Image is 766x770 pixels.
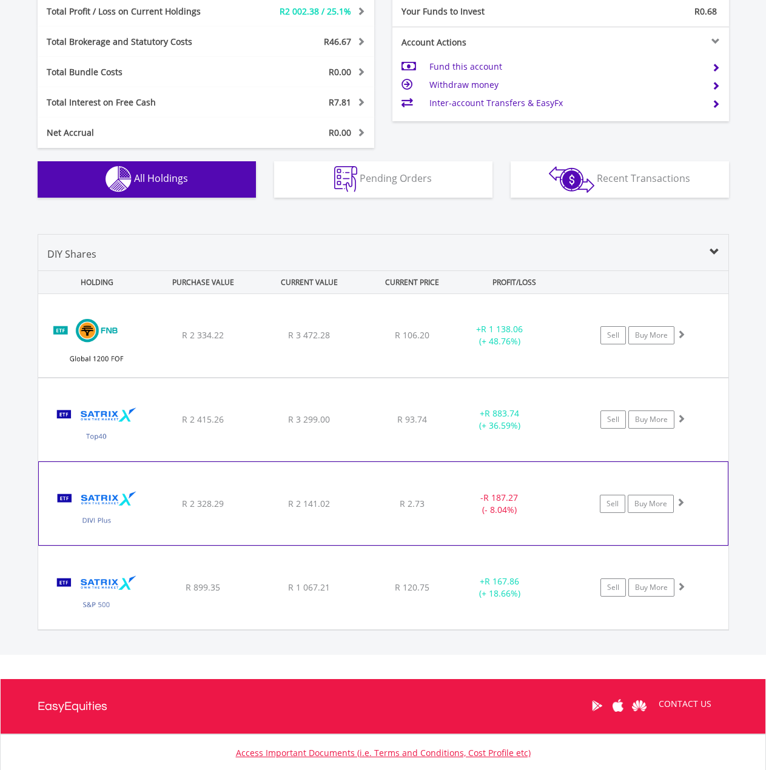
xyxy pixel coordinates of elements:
[483,492,518,503] span: R 187.27
[44,309,149,374] img: TFSA.FNBEQF.png
[600,495,625,513] a: Sell
[360,172,432,185] span: Pending Orders
[600,326,626,344] a: Sell
[600,410,626,429] a: Sell
[258,271,361,293] div: CURRENT VALUE
[38,5,234,18] div: Total Profit / Loss on Current Holdings
[39,271,149,293] div: HOLDING
[38,127,234,139] div: Net Accrual
[511,161,729,198] button: Recent Transactions
[236,747,531,758] a: Access Important Documents (i.e. Terms and Conditions, Cost Profile etc)
[429,76,702,94] td: Withdraw money
[334,166,357,192] img: pending_instructions-wht.png
[395,581,429,593] span: R 120.75
[182,498,224,509] span: R 2 328.29
[481,323,523,335] span: R 1 138.06
[608,687,629,725] a: Apple
[397,413,427,425] span: R 93.74
[186,581,220,593] span: R 899.35
[288,581,330,593] span: R 1 067.21
[485,407,519,419] span: R 883.74
[629,687,650,725] a: Huawei
[45,477,149,541] img: TFSA.STXDIV.png
[454,323,546,347] div: + (+ 48.76%)
[586,687,608,725] a: Google Play
[628,495,674,513] a: Buy More
[429,94,702,112] td: Inter-account Transfers & EasyFx
[549,166,594,193] img: transactions-zar-wht.png
[454,407,546,432] div: + (+ 36.59%)
[38,679,107,734] a: EasyEquities
[44,393,149,458] img: TFSA.STX40.png
[329,96,351,108] span: R7.81
[288,498,330,509] span: R 2 141.02
[324,36,351,47] span: R46.67
[47,247,96,261] span: DIY Shares
[363,271,460,293] div: CURRENT PRICE
[485,575,519,587] span: R 167.86
[38,161,256,198] button: All Holdings
[454,492,545,516] div: - (- 8.04%)
[600,578,626,597] a: Sell
[628,578,674,597] a: Buy More
[650,687,720,721] a: CONTACT US
[38,66,234,78] div: Total Bundle Costs
[288,413,330,425] span: R 3 299.00
[400,498,425,509] span: R 2.73
[44,561,149,626] img: TFSA.STX500.png
[106,166,132,192] img: holdings-wht.png
[463,271,566,293] div: PROFIT/LOSS
[274,161,492,198] button: Pending Orders
[429,58,702,76] td: Fund this account
[395,329,429,341] span: R 106.20
[38,36,234,48] div: Total Brokerage and Statutory Costs
[694,5,717,17] span: R0.68
[288,329,330,341] span: R 3 472.28
[392,5,561,18] div: Your Funds to Invest
[392,36,561,49] div: Account Actions
[329,127,351,138] span: R0.00
[152,271,255,293] div: PURCHASE VALUE
[134,172,188,185] span: All Holdings
[38,96,234,109] div: Total Interest on Free Cash
[597,172,690,185] span: Recent Transactions
[182,329,224,341] span: R 2 334.22
[454,575,546,600] div: + (+ 18.66%)
[628,410,674,429] a: Buy More
[329,66,351,78] span: R0.00
[182,413,224,425] span: R 2 415.26
[280,5,351,17] span: R2 002.38 / 25.1%
[628,326,674,344] a: Buy More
